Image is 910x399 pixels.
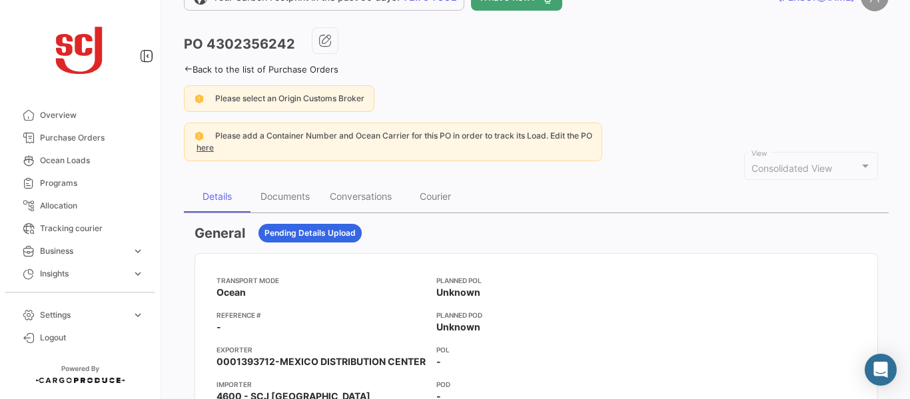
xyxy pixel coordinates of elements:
[40,155,144,167] span: Ocean Loads
[217,275,426,286] app-card-info-title: Transport mode
[203,191,232,202] div: Details
[217,320,221,334] span: -
[132,268,144,280] span: expand_more
[436,320,480,334] span: Unknown
[40,245,127,257] span: Business
[11,149,149,172] a: Ocean Loads
[436,344,641,355] app-card-info-title: POL
[11,172,149,195] a: Programs
[194,143,217,153] a: here
[184,64,338,75] a: Back to the list of Purchase Orders
[40,268,127,280] span: Insights
[436,286,480,299] span: Unknown
[215,93,364,103] span: Please select an Origin Customs Broker
[217,344,426,355] app-card-info-title: Exporter
[436,275,641,286] app-card-info-title: Planned POL
[217,355,426,368] span: 0001393712-MEXICO DISTRIBUTION CENTER
[215,131,592,141] span: Please add a Container Number and Ocean Carrier for this PO in order to track its Load. Edit the PO
[217,379,426,390] app-card-info-title: Importer
[264,227,356,239] span: Pending Details Upload
[436,355,441,368] span: -
[184,35,295,53] h3: PO 4302356242
[11,217,149,240] a: Tracking courier
[40,309,127,321] span: Settings
[195,224,245,242] h3: General
[40,132,144,144] span: Purchase Orders
[40,177,144,189] span: Programs
[11,285,149,308] a: Carbon Footprint
[11,104,149,127] a: Overview
[330,191,392,202] div: Conversations
[751,163,832,174] span: Consolidated View
[40,200,144,212] span: Allocation
[11,195,149,217] a: Allocation
[260,191,310,202] div: Documents
[420,191,451,202] div: Courier
[217,310,426,320] app-card-info-title: Reference #
[47,16,113,83] img: scj_logo1.svg
[132,245,144,257] span: expand_more
[132,309,144,321] span: expand_more
[436,310,641,320] app-card-info-title: Planned POD
[40,109,144,121] span: Overview
[40,332,144,344] span: Logout
[11,127,149,149] a: Purchase Orders
[865,354,897,386] div: Open Intercom Messenger
[436,379,641,390] app-card-info-title: POD
[40,222,144,234] span: Tracking courier
[217,286,246,299] span: Ocean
